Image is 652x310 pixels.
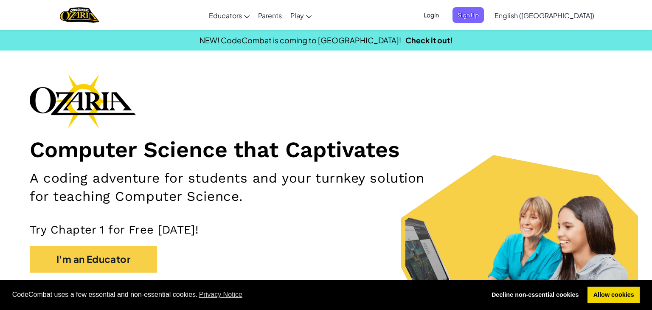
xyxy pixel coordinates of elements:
[587,287,640,304] a: allow cookies
[30,246,157,273] button: I'm an Educator
[490,4,599,27] a: English ([GEOGRAPHIC_DATA])
[205,4,254,27] a: Educators
[30,137,622,163] h1: Computer Science that Captivates
[60,6,99,24] img: Home
[495,11,594,20] span: English ([GEOGRAPHIC_DATA])
[209,11,242,20] span: Educators
[486,287,585,304] a: deny cookies
[254,4,286,27] a: Parents
[200,35,401,45] span: NEW! CodeCombat is coming to [GEOGRAPHIC_DATA]!
[405,35,453,45] a: Check it out!
[30,223,622,237] p: Try Chapter 1 for Free [DATE]!
[419,7,444,23] button: Login
[290,11,304,20] span: Play
[452,7,484,23] button: Sign Up
[198,288,244,301] a: learn more about cookies
[30,169,427,206] h2: A coding adventure for students and your turnkey solution for teaching Computer Science.
[30,74,136,128] img: Ozaria branding logo
[286,4,316,27] a: Play
[60,6,99,24] a: Ozaria by CodeCombat logo
[12,288,479,301] span: CodeCombat uses a few essential and non-essential cookies.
